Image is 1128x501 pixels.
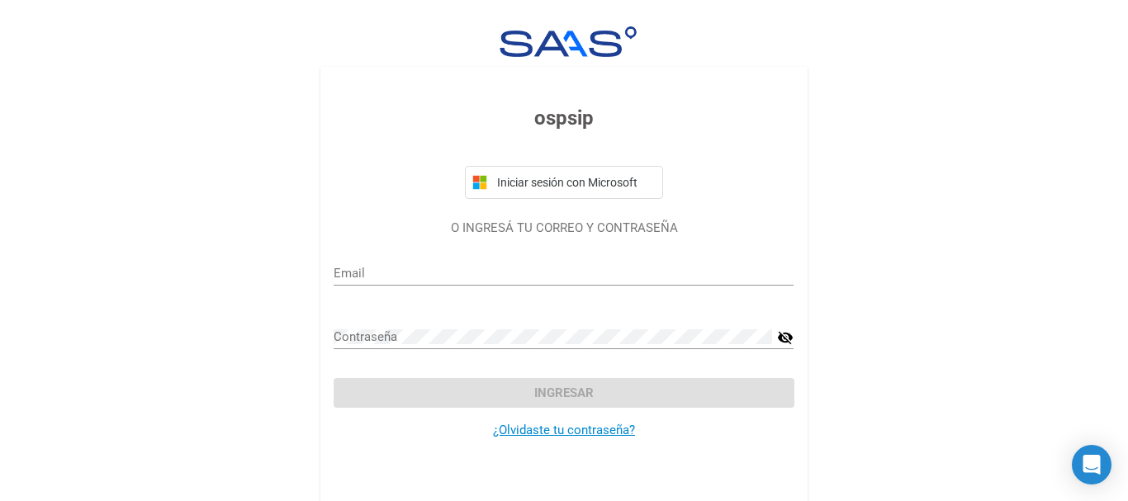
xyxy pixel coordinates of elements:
[334,219,794,238] p: O INGRESÁ TU CORREO Y CONTRASEÑA
[494,176,656,189] span: Iniciar sesión con Microsoft
[465,166,663,199] button: Iniciar sesión con Microsoft
[777,328,794,347] mat-icon: visibility_off
[334,378,794,408] button: Ingresar
[334,103,794,133] h3: ospsip
[1072,445,1111,484] div: Open Intercom Messenger
[493,423,635,437] a: ¿Olvidaste tu contraseña?
[534,385,594,400] span: Ingresar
